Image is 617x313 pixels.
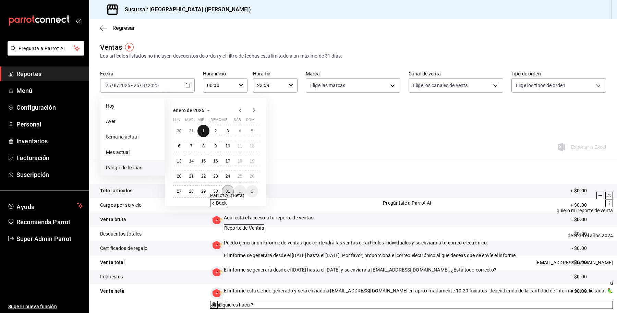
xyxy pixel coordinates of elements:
abbr: 13 de enero de 2025 [177,159,181,164]
input: -- [105,83,111,88]
span: Recomienda Parrot [16,217,83,227]
abbr: 20 de enero de 2025 [177,174,181,179]
div: Los artículos listados no incluyen descuentos de orden y el filtro de fechas está limitado a un m... [100,52,606,60]
p: Venta bruta [100,216,126,223]
div: Aquí está el acceso a tu reporte de ventas. [224,214,315,221]
button: 1 de febrero de 2025 [234,185,246,197]
span: Facturación [16,153,83,162]
a: Pregunta a Parrot AI [5,50,84,57]
span: / [145,83,147,88]
span: Mes actual [106,149,159,156]
button: Reporte de Ventas [224,224,264,232]
p: Venta neta [100,288,124,295]
input: -- [113,83,117,88]
label: Fecha [100,71,195,76]
abbr: viernes [222,118,227,125]
button: 19 de enero de 2025 [246,155,258,167]
button: Back [210,199,227,207]
button: 30 de diciembre de 2024 [173,125,185,137]
p: Impuestos [100,273,123,280]
abbr: 22 de enero de 2025 [201,174,206,179]
p: El informe se generará desde el [DATE] hasta el [DATE]. Por favor, proporciona el correo electrón... [224,252,517,259]
button: 22 de enero de 2025 [197,170,209,182]
button: 14 de enero de 2025 [185,155,197,167]
abbr: 1 de enero de 2025 [202,129,205,133]
abbr: 7 de enero de 2025 [190,144,193,148]
button: Pregunta a Parrot AI [8,41,84,56]
abbr: 25 de enero de 2025 [238,174,242,179]
abbr: 12 de enero de 2025 [250,144,254,148]
abbr: 2 de febrero de 2025 [251,189,253,194]
abbr: 28 de enero de 2025 [189,189,193,194]
span: - [131,83,133,88]
span: Menú [16,86,83,95]
abbr: 5 de enero de 2025 [251,129,253,133]
button: 24 de enero de 2025 [222,170,234,182]
input: ---- [119,83,131,88]
h3: Sucursal: [GEOGRAPHIC_DATA] ([PERSON_NAME]) [119,5,251,14]
button: 27 de enero de 2025 [173,185,185,197]
button: 2 de enero de 2025 [209,125,221,137]
p: Puedo generar un informe de ventas que contendrá las ventas de artículos individuales y se enviar... [224,239,517,246]
abbr: 30 de diciembre de 2024 [177,129,181,133]
abbr: 31 de enero de 2025 [226,189,230,194]
button: 21 de enero de 2025 [185,170,197,182]
span: Regresar [112,25,135,31]
p: Total artículos [100,187,132,194]
abbr: 24 de enero de 2025 [226,174,230,179]
abbr: 6 de enero de 2025 [178,144,180,148]
p: El informe está siendo generado y será enviado a [EMAIL_ADDRESS][DOMAIN_NAME] en aproximadamente ... [224,287,613,294]
button: 17 de enero de 2025 [222,155,234,167]
button: 10 de enero de 2025 [222,140,234,152]
abbr: 2 de enero de 2025 [215,129,217,133]
abbr: miércoles [197,118,204,125]
span: Ayer [106,118,159,125]
abbr: sábado [234,118,241,125]
button: 15 de enero de 2025 [197,155,209,167]
abbr: martes [185,118,193,125]
abbr: 19 de enero de 2025 [250,159,254,164]
label: Tipo de orden [511,71,606,76]
button: 3 de enero de 2025 [222,125,234,137]
abbr: 8 de enero de 2025 [202,144,205,148]
button: 9 de enero de 2025 [209,140,221,152]
span: Elige los tipos de orden [516,82,565,89]
span: Rango de fechas [106,164,159,171]
abbr: 27 de enero de 2025 [177,189,181,194]
label: Marca [306,71,400,76]
button: 7 de enero de 2025 [185,140,197,152]
span: / [117,83,119,88]
button: 8 de enero de 2025 [197,140,209,152]
div: Pregúntale a Parrot AI [227,200,587,207]
span: Elige las marcas [310,82,345,89]
button: 31 de enero de 2025 [222,185,234,197]
abbr: jueves [209,118,250,125]
abbr: 17 de enero de 2025 [226,159,230,164]
button: enero de 2025 [173,106,213,115]
abbr: 10 de enero de 2025 [226,144,230,148]
button: 18 de enero de 2025 [234,155,246,167]
abbr: 15 de enero de 2025 [201,159,206,164]
abbr: 31 de diciembre de 2024 [189,129,193,133]
p: Certificados de regalo [100,245,147,252]
button: open_drawer_menu [75,18,81,23]
abbr: 23 de enero de 2025 [213,174,218,179]
button: 5 de enero de 2025 [246,125,258,137]
span: / [140,83,142,88]
abbr: 14 de enero de 2025 [189,159,193,164]
div: Ventas [100,42,122,52]
abbr: lunes [173,118,180,125]
abbr: 18 de enero de 2025 [238,159,242,164]
button: 12 de enero de 2025 [246,140,258,152]
button: 29 de enero de 2025 [197,185,209,197]
img: Tooltip marker [125,43,134,51]
button: 23 de enero de 2025 [209,170,221,182]
button: 13 de enero de 2025 [173,155,185,167]
p: Resumen [100,167,606,176]
label: Canal de venta [409,71,503,76]
button: 2 de febrero de 2025 [246,185,258,197]
span: Semana actual [106,133,159,141]
button: 31 de diciembre de 2024 [185,125,197,137]
span: Hoy [106,103,159,110]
